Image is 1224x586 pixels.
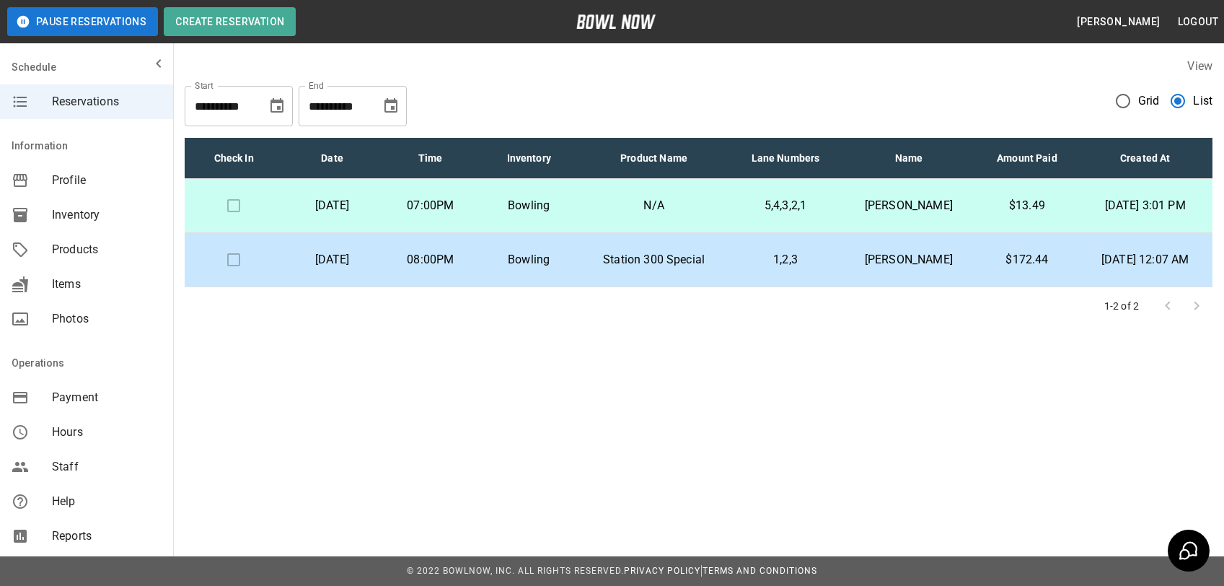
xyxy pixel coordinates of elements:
[294,197,369,214] p: [DATE]
[841,138,976,179] th: Name
[853,251,964,268] p: [PERSON_NAME]
[52,93,162,110] span: Reservations
[1071,9,1166,35] button: [PERSON_NAME]
[164,7,296,36] button: Create Reservation
[1193,92,1212,110] span: List
[988,197,1067,214] p: $13.49
[52,206,162,224] span: Inventory
[52,458,162,476] span: Staff
[52,276,162,293] span: Items
[988,251,1067,268] p: $172.44
[52,424,162,441] span: Hours
[52,528,162,545] span: Reports
[185,138,283,179] th: Check In
[703,566,817,576] a: Terms and Conditions
[263,92,291,121] button: Choose date, selected date is Sep 25, 2025
[1089,251,1201,268] p: [DATE] 12:07 AM
[1078,138,1212,179] th: Created At
[1187,59,1212,73] label: View
[576,14,656,29] img: logo
[624,566,700,576] a: Privacy Policy
[741,251,829,268] p: 1,2,3
[589,197,718,214] p: N/A
[1104,299,1139,313] p: 1-2 of 2
[578,138,729,179] th: Product Name
[730,138,841,179] th: Lane Numbers
[589,251,718,268] p: Station 300 Special
[977,138,1078,179] th: Amount Paid
[491,197,566,214] p: Bowling
[377,92,405,121] button: Choose date, selected date is Oct 25, 2025
[52,389,162,406] span: Payment
[382,138,480,179] th: Time
[283,138,381,179] th: Date
[480,138,578,179] th: Inventory
[393,251,468,268] p: 08:00PM
[407,566,624,576] span: © 2022 BowlNow, Inc. All Rights Reserved.
[294,251,369,268] p: [DATE]
[52,172,162,189] span: Profile
[7,7,158,36] button: Pause Reservations
[1138,92,1160,110] span: Grid
[741,197,829,214] p: 5,4,3,2,1
[52,493,162,510] span: Help
[853,197,964,214] p: [PERSON_NAME]
[1172,9,1224,35] button: Logout
[393,197,468,214] p: 07:00PM
[52,241,162,258] span: Products
[491,251,566,268] p: Bowling
[1089,197,1201,214] p: [DATE] 3:01 PM
[52,310,162,328] span: Photos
